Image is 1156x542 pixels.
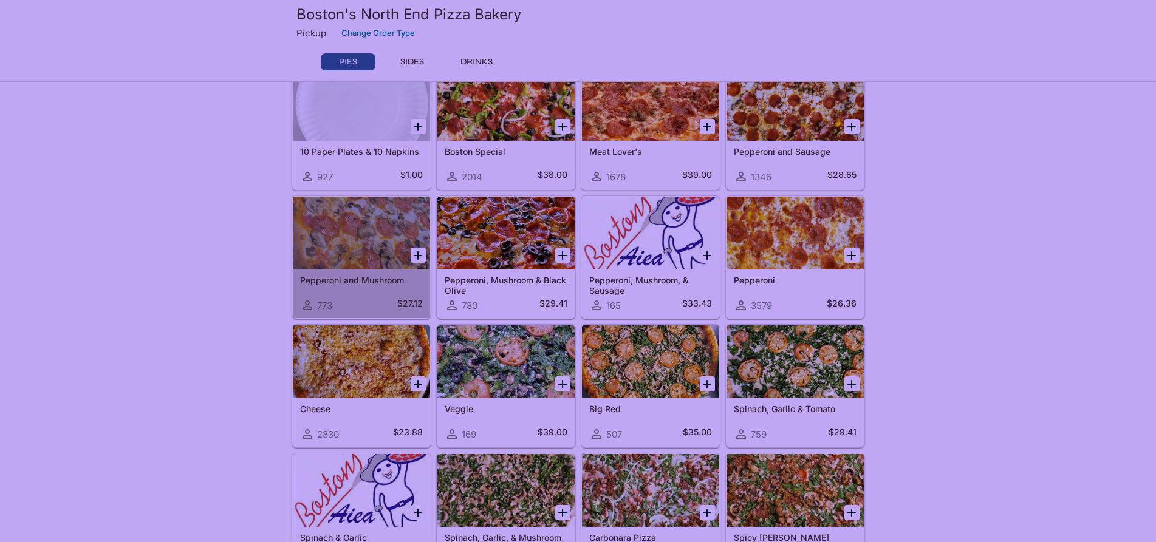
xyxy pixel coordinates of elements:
[726,196,864,319] a: Pepperoni3579$26.36
[411,505,426,520] button: Add Spinach & Garlic
[293,454,430,527] div: Spinach & Garlic
[589,275,712,295] h5: Pepperoni, Mushroom, & Sausage
[555,248,570,263] button: Add Pepperoni, Mushroom & Black Olive
[437,325,575,447] a: Veggie169$39.00
[700,376,715,391] button: Add Big Red
[734,146,857,157] h5: Pepperoni and Sausage
[581,325,720,447] a: Big Red507$35.00
[462,171,482,183] span: 2014
[411,376,426,391] button: Add Cheese
[300,146,423,157] h5: 10 Paper Plates & 10 Napkins
[582,325,719,398] div: Big Red
[462,300,477,311] span: 780
[751,171,771,183] span: 1346
[582,197,719,269] div: Pepperoni, Mushroom, & Sausage
[300,404,423,414] h5: Cheese
[844,119,860,134] button: Add Pepperoni and Sausage
[393,427,423,441] h5: $23.88
[397,298,423,313] h5: $27.12
[751,300,772,311] span: 3579
[844,505,860,520] button: Add Spicy Jenny
[292,67,431,190] a: 10 Paper Plates & 10 Napkins927$1.00
[727,454,864,527] div: Spicy Jenny
[296,5,860,24] h3: Boston's North End Pizza Bakery
[844,376,860,391] button: Add Spinach, Garlic & Tomato
[581,196,720,319] a: Pepperoni, Mushroom, & Sausage165$33.43
[700,248,715,263] button: Add Pepperoni, Mushroom, & Sausage
[606,300,621,311] span: 165
[437,68,575,141] div: Boston Special
[727,68,864,141] div: Pepperoni and Sausage
[581,67,720,190] a: Meat Lover's1678$39.00
[700,505,715,520] button: Add Carbonara Pizza
[751,429,767,440] span: 759
[400,169,423,184] h5: $1.00
[582,454,719,527] div: Carbonara Pizza
[700,119,715,134] button: Add Meat Lover's
[829,427,857,441] h5: $29.41
[445,275,567,295] h5: Pepperoni, Mushroom & Black Olive
[445,146,567,157] h5: Boston Special
[827,169,857,184] h5: $28.65
[411,248,426,263] button: Add Pepperoni and Mushroom
[827,298,857,313] h5: $26.36
[437,454,575,527] div: Spinach, Garlic, & Mushroom
[734,275,857,285] h5: Pepperoni
[844,248,860,263] button: Add Pepperoni
[538,427,567,441] h5: $39.00
[589,404,712,414] h5: Big Red
[292,196,431,319] a: Pepperoni and Mushroom773$27.12
[437,197,575,269] div: Pepperoni, Mushroom & Black Olive
[538,169,567,184] h5: $38.00
[293,68,430,141] div: 10 Paper Plates & 10 Napkins
[555,119,570,134] button: Add Boston Special
[445,404,567,414] h5: Veggie
[293,325,430,398] div: Cheese
[317,429,339,440] span: 2830
[682,298,712,313] h5: $33.43
[321,53,375,70] button: PIES
[450,53,504,70] button: DRINKS
[726,67,864,190] a: Pepperoni and Sausage1346$28.65
[555,505,570,520] button: Add Spinach, Garlic, & Mushroom
[317,171,333,183] span: 927
[317,300,332,311] span: 773
[437,196,575,319] a: Pepperoni, Mushroom & Black Olive780$29.41
[300,275,423,285] h5: Pepperoni and Mushroom
[437,325,575,398] div: Veggie
[437,67,575,190] a: Boston Special2014$38.00
[727,197,864,269] div: Pepperoni
[589,146,712,157] h5: Meat Lover's
[606,429,622,440] span: 507
[734,404,857,414] h5: Spinach, Garlic & Tomato
[293,197,430,269] div: Pepperoni and Mushroom
[727,325,864,398] div: Spinach, Garlic & Tomato
[296,27,326,39] p: Pickup
[539,298,567,313] h5: $29.41
[682,169,712,184] h5: $39.00
[606,171,626,183] span: 1678
[683,427,712,441] h5: $35.00
[555,376,570,391] button: Add Veggie
[336,24,420,42] button: Change Order Type
[411,119,426,134] button: Add 10 Paper Plates & 10 Napkins
[462,429,476,440] span: 169
[726,325,864,447] a: Spinach, Garlic & Tomato759$29.41
[385,53,440,70] button: SIDES
[292,325,431,447] a: Cheese2830$23.88
[582,68,719,141] div: Meat Lover's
